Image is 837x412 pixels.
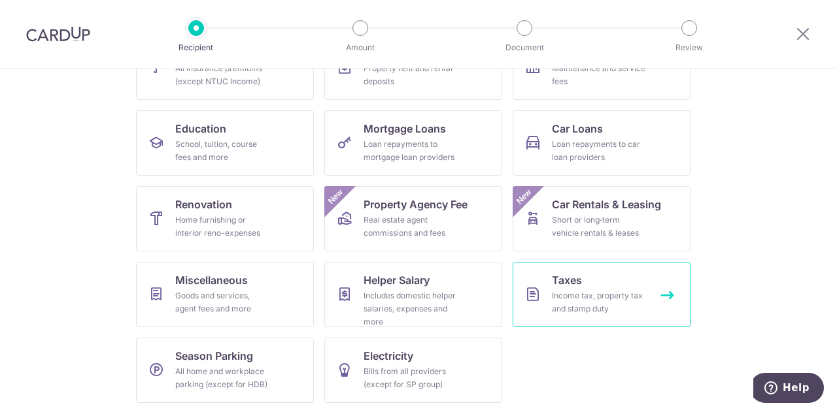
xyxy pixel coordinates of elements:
span: Miscellaneous [175,272,248,288]
span: New [325,186,347,208]
span: Renovation [175,197,232,212]
div: Bills from all providers (except for SP group) [364,365,458,391]
span: Season Parking [175,348,253,364]
a: MiscellaneousGoods and services, agent fees and more [136,262,314,327]
span: Electricity [364,348,413,364]
div: Goods and services, agent fees and more [175,289,269,315]
a: RenovationHome furnishing or interior reno-expenses [136,186,314,251]
span: Car Loans [552,121,603,136]
p: Recipient [148,41,245,54]
div: All home and workplace parking (except for HDB) [175,365,269,391]
p: Review [641,41,738,54]
div: Includes domestic helper salaries, expenses and more [364,289,458,328]
div: Home furnishing or interior reno-expenses [175,214,269,240]
span: New [513,186,535,208]
div: Real estate agent commissions and fees [364,214,458,240]
iframe: Opens a widget where you can find more information [753,373,824,405]
span: Mortgage Loans [364,121,446,136]
a: ElectricityBills from all providers (except for SP group) [324,338,502,403]
div: Loan repayments to mortgage loan providers [364,138,458,164]
p: Document [476,41,573,54]
div: Maintenance and service fees [552,62,646,88]
a: Car Rentals & LeasingShort or long‑term vehicle rentals & leasesNew [513,186,691,251]
span: Taxes [552,272,582,288]
a: Helper SalaryIncludes domestic helper salaries, expenses and more [324,262,502,327]
span: Property Agency Fee [364,197,468,212]
a: Car LoansLoan repayments to car loan providers [513,110,691,176]
a: Season ParkingAll home and workplace parking (except for HDB) [136,338,314,403]
a: Property Agency FeeReal estate agent commissions and feesNew [324,186,502,251]
span: Education [175,121,226,136]
p: Amount [312,41,409,54]
a: Mortgage LoansLoan repayments to mortgage loan providers [324,110,502,176]
div: Loan repayments to car loan providers [552,138,646,164]
a: TaxesIncome tax, property tax and stamp duty [513,262,691,327]
div: Property rent and rental deposits [364,62,458,88]
div: Short or long‑term vehicle rentals & leases [552,214,646,240]
a: EducationSchool, tuition, course fees and more [136,110,314,176]
span: Car Rentals & Leasing [552,197,661,212]
img: CardUp [26,26,90,42]
div: School, tuition, course fees and more [175,138,269,164]
span: Helper Salary [364,272,430,288]
div: Income tax, property tax and stamp duty [552,289,646,315]
div: All insurance premiums (except NTUC Income) [175,62,269,88]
